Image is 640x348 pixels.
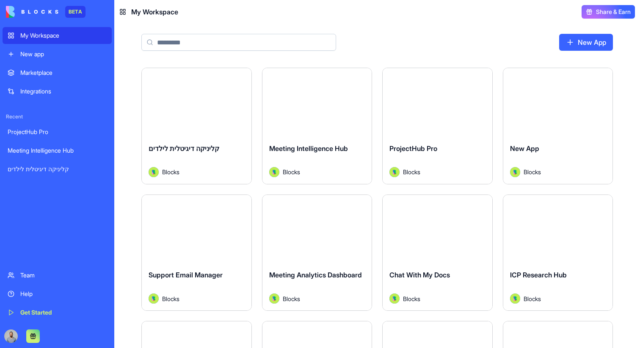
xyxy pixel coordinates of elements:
[283,294,300,303] span: Blocks
[20,308,107,317] div: Get Started
[3,267,112,284] a: Team
[403,294,420,303] span: Blocks
[162,294,179,303] span: Blocks
[382,195,493,311] a: Chat With My DocsAvatarBlocks
[596,8,631,16] span: Share & Earn
[20,290,107,298] div: Help
[389,293,400,304] img: Avatar
[149,293,159,304] img: Avatar
[3,83,112,100] a: Integrations
[8,128,107,136] div: ProjectHub Pro
[6,6,86,18] a: BETA
[389,167,400,177] img: Avatar
[3,304,112,321] a: Get Started
[141,195,252,311] a: Support Email ManagerAvatarBlocks
[510,293,520,304] img: Avatar
[20,87,107,96] div: Integrations
[131,7,178,17] span: My Workspace
[389,144,437,153] span: ProjectHub Pro
[269,271,362,279] span: Meeting Analytics Dashboard
[524,294,541,303] span: Blocks
[582,5,635,19] button: Share & Earn
[20,69,107,77] div: Marketplace
[149,167,159,177] img: Avatar
[283,167,300,176] span: Blocks
[3,142,112,159] a: Meeting Intelligence Hub
[403,167,420,176] span: Blocks
[162,167,179,176] span: Blocks
[65,6,86,18] div: BETA
[3,27,112,44] a: My Workspace
[8,146,107,155] div: Meeting Intelligence Hub
[149,271,223,279] span: Support Email Manager
[269,167,279,177] img: Avatar
[20,31,107,40] div: My Workspace
[559,34,613,51] a: New App
[3,123,112,140] a: ProjectHub Pro
[389,271,450,279] span: Chat With My Docs
[4,329,18,343] img: image_123650291_bsq8ao.jpg
[510,271,567,279] span: ICP Research Hub
[503,68,613,184] a: New AppAvatarBlocks
[6,6,58,18] img: logo
[3,161,112,178] a: קליניקה דיגיטלית לילדים
[382,68,493,184] a: ProjectHub ProAvatarBlocks
[524,167,541,176] span: Blocks
[510,167,520,177] img: Avatar
[3,285,112,302] a: Help
[149,144,219,153] span: קליניקה דיגיטלית לילדים
[3,46,112,63] a: New app
[269,293,279,304] img: Avatar
[141,68,252,184] a: קליניקה דיגיטלית לילדיםAvatarBlocks
[8,165,107,173] div: קליניקה דיגיטלית לילדים
[3,113,112,120] span: Recent
[262,68,372,184] a: Meeting Intelligence HubAvatarBlocks
[262,195,372,311] a: Meeting Analytics DashboardAvatarBlocks
[20,50,107,58] div: New app
[269,144,348,153] span: Meeting Intelligence Hub
[503,195,613,311] a: ICP Research HubAvatarBlocks
[510,144,539,153] span: New App
[20,271,107,279] div: Team
[3,64,112,81] a: Marketplace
